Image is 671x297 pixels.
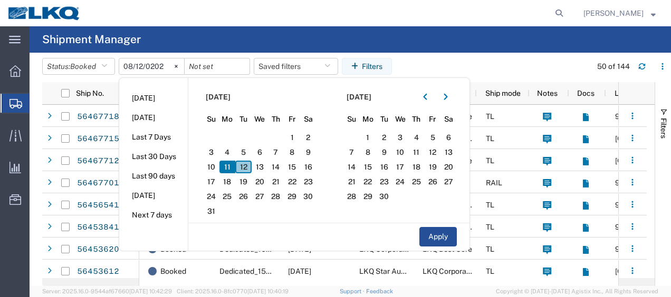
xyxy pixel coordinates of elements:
span: 3 [392,131,408,144]
span: 31 [203,205,219,217]
span: 12 [235,161,252,173]
span: 22 [360,175,376,188]
span: 30 [300,190,317,203]
span: Notes [537,89,558,97]
span: TL [486,223,494,231]
span: 5 [235,146,252,159]
span: Su [203,114,219,125]
span: Sa [300,114,317,125]
span: 18 [408,161,425,173]
span: 29 [284,190,300,203]
span: 5 [425,131,441,144]
span: Sa [440,114,457,125]
span: 11 [219,161,236,173]
span: TL [486,245,494,253]
button: Saved filters [254,58,338,75]
button: Filters [342,58,392,75]
span: Mo [360,114,376,125]
span: 4 [408,131,425,144]
span: 24 [203,190,219,203]
li: [DATE] [119,88,188,108]
span: 2 [300,131,317,144]
span: 12 [425,146,441,159]
span: We [252,114,268,125]
span: Location [615,89,644,97]
span: 30 [376,190,392,203]
h4: Shipment Manager [42,26,141,53]
span: 11 [408,146,425,159]
span: 27 [252,190,268,203]
span: 23 [300,175,317,188]
span: 1 [284,131,300,144]
span: Copyright © [DATE]-[DATE] Agistix Inc., All Rights Reserved [496,287,658,296]
span: Su [344,114,360,125]
span: Filters [659,118,668,138]
span: [DATE] 10:42:29 [129,288,172,294]
span: Booked [70,62,96,71]
div: 50 of 144 [597,61,630,72]
span: 15 [284,161,300,173]
span: 28 [268,190,284,203]
span: 10 [203,161,219,173]
li: Next 7 days [119,205,188,225]
span: 26 [425,175,441,188]
span: Client: 2025.16.0-8fc0770 [177,288,289,294]
a: Feedback [366,288,393,294]
span: TL [486,112,494,121]
li: [DATE] [119,186,188,205]
span: 7 [268,146,284,159]
span: 29 [360,190,376,203]
span: LKQ Star Auto Parts - Janesville, WI [359,267,585,275]
span: 25 [408,175,425,188]
span: 16 [300,161,317,173]
span: 26 [235,190,252,203]
span: Mo [219,114,236,125]
span: 7 [344,146,360,159]
li: [DATE] [119,108,188,127]
span: 16 [376,161,392,173]
span: 6 [252,146,268,159]
input: Not set [185,58,250,74]
span: Th [408,114,425,125]
span: 9 [300,146,317,159]
span: LKQ Corporation [423,267,479,275]
span: Dedicated_1502_1635_Eng Trans [219,267,334,275]
a: Support [340,288,366,294]
span: Robert Benette [583,7,644,19]
span: Th [268,114,284,125]
span: 17 [392,161,408,173]
a: 56453612 [76,263,120,280]
span: [DATE] [206,92,231,103]
span: 24 [392,175,408,188]
span: 19 [425,161,441,173]
span: 22 [284,175,300,188]
span: RAIL [486,179,502,187]
span: 17 [203,175,219,188]
span: Tu [235,114,252,125]
span: Ship mode [485,89,521,97]
span: 21 [344,175,360,188]
span: Booked [160,260,186,282]
span: 13 [440,146,457,159]
span: Docs [577,89,595,97]
span: 8 [360,146,376,159]
span: 15 [360,161,376,173]
span: Ship No. [76,89,104,97]
button: [PERSON_NAME] [583,7,656,19]
span: TL [486,267,494,275]
span: 19 [235,175,252,188]
span: 20 [440,161,457,173]
img: logo [7,5,81,21]
span: 9 [376,146,392,159]
a: 56467718 [76,108,120,125]
button: Apply [419,227,457,246]
span: Server: 2025.16.0-9544af67660 [42,288,172,294]
span: 4 [219,146,236,159]
span: 14 [268,161,284,173]
span: 27 [440,175,457,188]
span: 28 [344,190,360,203]
input: Not set [119,58,184,74]
a: 56467712 [76,153,120,170]
span: 25 [219,190,236,203]
span: 10 [392,146,408,159]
